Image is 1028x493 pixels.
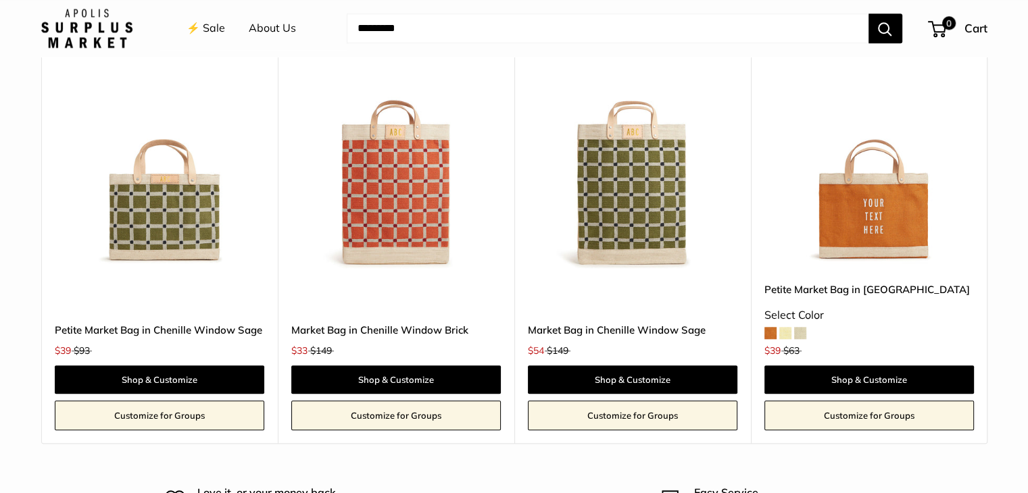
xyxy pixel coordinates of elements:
a: Shop & Customize [291,365,501,394]
a: Customize for Groups [55,400,264,430]
a: Customize for Groups [291,400,501,430]
a: Shop & Customize [764,365,974,394]
span: 0 [941,16,955,30]
div: Select Color [764,305,974,326]
img: Market Bag in Chenille Window Brick [291,59,501,268]
span: $93 [74,344,90,357]
a: Shop & Customize [528,365,737,394]
span: $63 [783,344,800,357]
a: ⚡️ Sale [187,18,225,38]
a: Market Bag in Chenille Window Sage [528,322,737,338]
img: Petite Market Bag in Chenille Window Sage [55,59,264,268]
a: Petite Market Bag in CognacPetite Market Bag in Cognac [764,59,974,268]
span: $54 [528,344,544,357]
img: Petite Market Bag in Cognac [764,59,974,268]
a: Market Bag in Chenille Window BrickMarket Bag in Chenille Window Brick [291,59,501,268]
a: About Us [249,18,296,38]
a: Customize for Groups [764,400,974,430]
a: Market Bag in Chenille Window Brick [291,322,501,338]
span: $39 [55,344,71,357]
img: Market Bag in Chenille Window Sage [528,59,737,268]
input: Search... [347,14,868,43]
a: Petite Market Bag in [GEOGRAPHIC_DATA] [764,282,974,297]
a: Market Bag in Chenille Window SageMarket Bag in Chenille Window Sage [528,59,737,268]
a: Shop & Customize [55,365,264,394]
a: Petite Market Bag in Chenille Window Sage [55,322,264,338]
img: Apolis: Surplus Market [41,9,132,48]
span: $39 [764,344,781,357]
span: Cart [964,21,987,35]
span: $149 [547,344,568,357]
span: $149 [310,344,332,357]
a: 0 Cart [929,18,987,39]
span: $33 [291,344,308,357]
a: Petite Market Bag in Chenille Window SagePetite Market Bag in Chenille Window Sage [55,59,264,268]
a: Customize for Groups [528,400,737,430]
button: Search [868,14,902,43]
